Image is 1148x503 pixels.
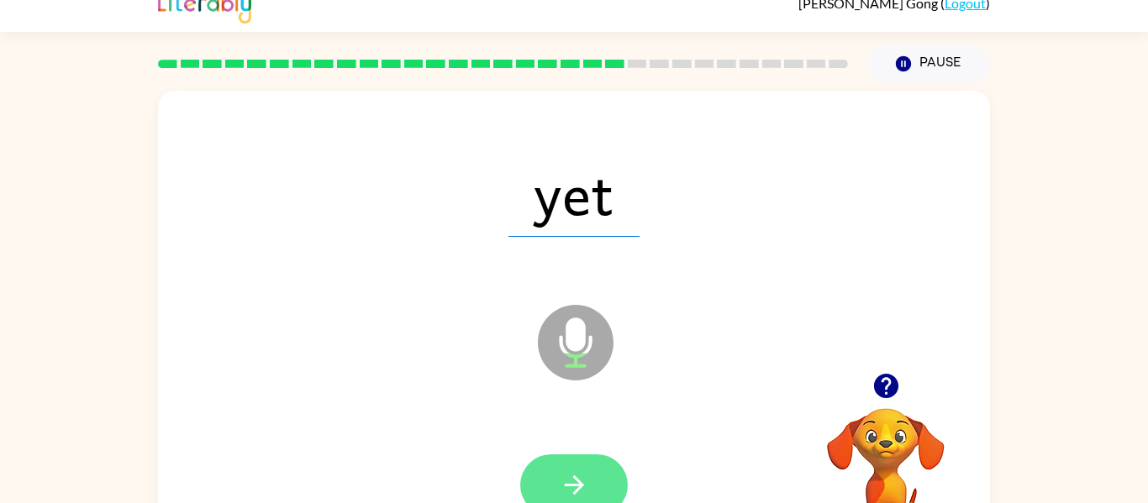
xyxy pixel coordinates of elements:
span: yet [508,149,640,237]
button: Pause [868,45,990,83]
